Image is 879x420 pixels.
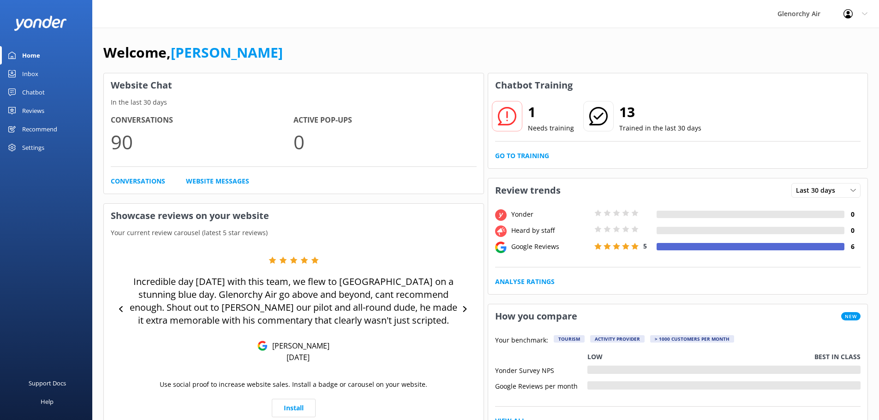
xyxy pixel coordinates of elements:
[111,176,165,186] a: Conversations
[22,138,44,157] div: Settings
[104,73,484,97] h3: Website Chat
[293,114,476,126] h4: Active Pop-ups
[495,381,587,390] div: Google Reviews per month
[643,242,647,250] span: 5
[272,399,316,417] a: Install
[268,341,329,351] p: [PERSON_NAME]
[844,242,861,252] h4: 6
[22,101,44,120] div: Reviews
[22,120,57,138] div: Recommend
[554,335,585,343] div: Tourism
[14,16,67,31] img: yonder-white-logo.png
[619,101,701,123] h2: 13
[495,366,587,374] div: Yonder Survey NPS
[29,374,66,392] div: Support Docs
[160,379,427,390] p: Use social proof to increase website sales. Install a badge or carousel on your website.
[495,277,555,287] a: Analyse Ratings
[509,209,592,219] div: Yonder
[287,352,310,362] p: [DATE]
[293,126,476,157] p: 0
[509,242,592,252] div: Google Reviews
[844,209,861,219] h4: 0
[111,114,293,126] h4: Conversations
[495,151,549,161] a: Go to Training
[509,225,592,236] div: Heard by staff
[129,275,458,327] p: Incredible day [DATE] with this team, we flew to [GEOGRAPHIC_DATA] on a stunning blue day. Glenor...
[22,46,40,65] div: Home
[103,41,283,64] h1: Welcome,
[841,312,861,320] span: New
[590,335,645,343] div: Activity Provider
[619,123,701,133] p: Trained in the last 30 days
[488,304,584,328] h3: How you compare
[495,335,548,346] p: Your benchmark:
[814,352,861,362] p: Best in class
[488,178,568,202] h3: Review trends
[528,101,574,123] h2: 1
[186,176,249,186] a: Website Messages
[111,126,293,157] p: 90
[528,123,574,133] p: Needs training
[257,341,268,351] img: Google Reviews
[104,228,484,238] p: Your current review carousel (latest 5 star reviews)
[587,352,603,362] p: Low
[104,204,484,228] h3: Showcase reviews on your website
[104,97,484,107] p: In the last 30 days
[22,65,38,83] div: Inbox
[844,225,861,236] h4: 0
[171,43,283,62] a: [PERSON_NAME]
[650,335,734,343] div: > 1000 customers per month
[488,73,580,97] h3: Chatbot Training
[41,392,54,411] div: Help
[796,185,841,195] span: Last 30 days
[22,83,45,101] div: Chatbot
